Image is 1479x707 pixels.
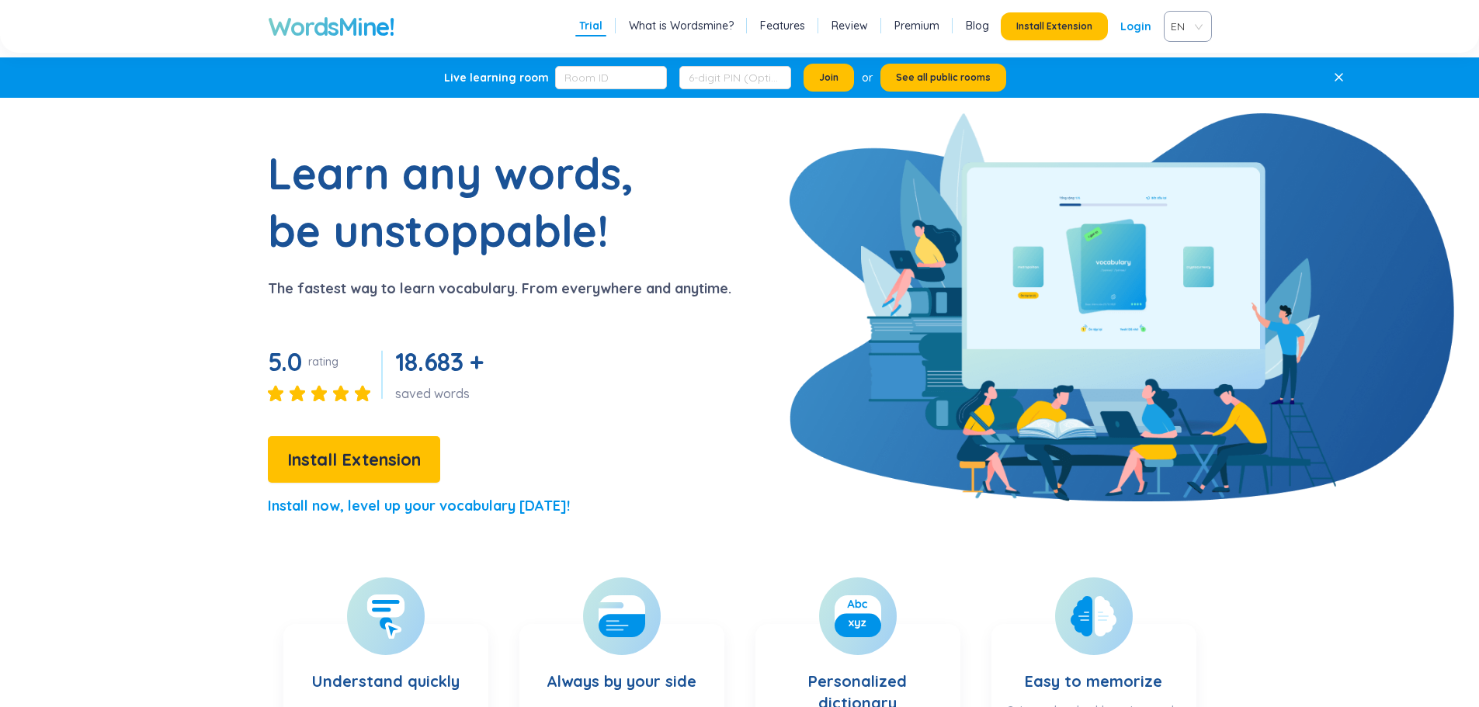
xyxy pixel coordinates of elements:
h3: Easy to memorize [1025,639,1162,695]
span: 5.0 [268,346,302,377]
span: See all public rooms [896,71,991,84]
input: 6-digit PIN (Optional) [679,66,791,89]
span: 18.683 + [395,346,484,377]
span: Join [819,71,838,84]
a: Review [832,18,868,33]
a: Premium [894,18,939,33]
button: Install Extension [1001,12,1108,40]
p: Install now, level up your vocabulary [DATE]! [268,495,570,517]
button: Install Extension [268,436,440,483]
div: Live learning room [444,70,549,85]
a: Blog [966,18,989,33]
span: VIE [1171,15,1199,38]
a: Install Extension [268,453,440,469]
div: or [862,69,873,86]
a: What is Wordsmine? [629,18,734,33]
div: saved words [395,385,490,402]
button: Join [804,64,854,92]
a: Trial [579,18,602,33]
h3: Always by your side [547,639,696,703]
a: Login [1120,12,1151,40]
span: Install Extension [287,446,421,473]
input: Room ID [555,66,667,89]
a: Features [760,18,805,33]
h1: Learn any words, be unstoppable! [268,144,656,259]
div: rating [308,354,339,369]
h3: Understand quickly [312,639,460,703]
a: WordsMine! [268,11,394,42]
span: Install Extension [1016,20,1092,33]
button: See all public rooms [880,64,1006,92]
p: The fastest way to learn vocabulary. From everywhere and anytime. [268,278,731,300]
